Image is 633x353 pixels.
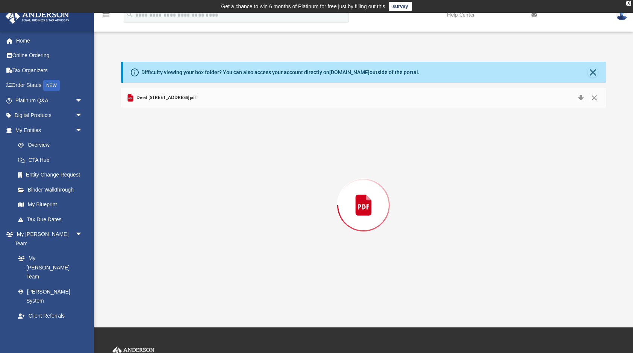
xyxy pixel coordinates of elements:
a: Binder Walkthrough [11,182,94,197]
a: My [PERSON_NAME] Team [11,251,86,285]
i: menu [101,11,111,20]
span: arrow_drop_down [75,227,90,242]
a: My [PERSON_NAME] Teamarrow_drop_down [5,227,90,251]
div: close [626,1,631,6]
span: arrow_drop_down [75,93,90,108]
div: Preview [121,88,606,302]
button: Download [574,93,588,103]
a: Online Ordering [5,48,94,63]
a: [PERSON_NAME] System [11,284,90,308]
a: Entity Change Request [11,167,94,183]
img: User Pic [616,9,627,20]
a: CTA Hub [11,152,94,167]
div: Get a chance to win 6 months of Platinum for free just by filling out this [221,2,385,11]
span: Deed [STREET_ADDRESS]pdf [135,94,196,101]
a: Tax Due Dates [11,212,94,227]
div: NEW [43,80,60,91]
span: arrow_drop_down [75,108,90,123]
span: arrow_drop_down [75,123,90,138]
a: [DOMAIN_NAME] [329,69,370,75]
a: Tax Organizers [5,63,94,78]
a: My Blueprint [11,197,90,212]
a: Platinum Q&Aarrow_drop_down [5,93,94,108]
a: Client Referrals [11,308,90,323]
a: survey [389,2,412,11]
span: arrow_drop_down [75,323,90,339]
img: Anderson Advisors Platinum Portal [3,9,71,24]
div: Difficulty viewing your box folder? You can also access your account directly on outside of the p... [141,68,419,76]
a: My Documentsarrow_drop_down [5,323,90,338]
button: Close [588,67,598,78]
a: Digital Productsarrow_drop_down [5,108,94,123]
i: search [126,10,134,18]
a: menu [101,14,111,20]
button: Close [588,93,601,103]
a: Order StatusNEW [5,78,94,93]
a: Home [5,33,94,48]
a: My Entitiesarrow_drop_down [5,123,94,138]
a: Overview [11,138,94,153]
